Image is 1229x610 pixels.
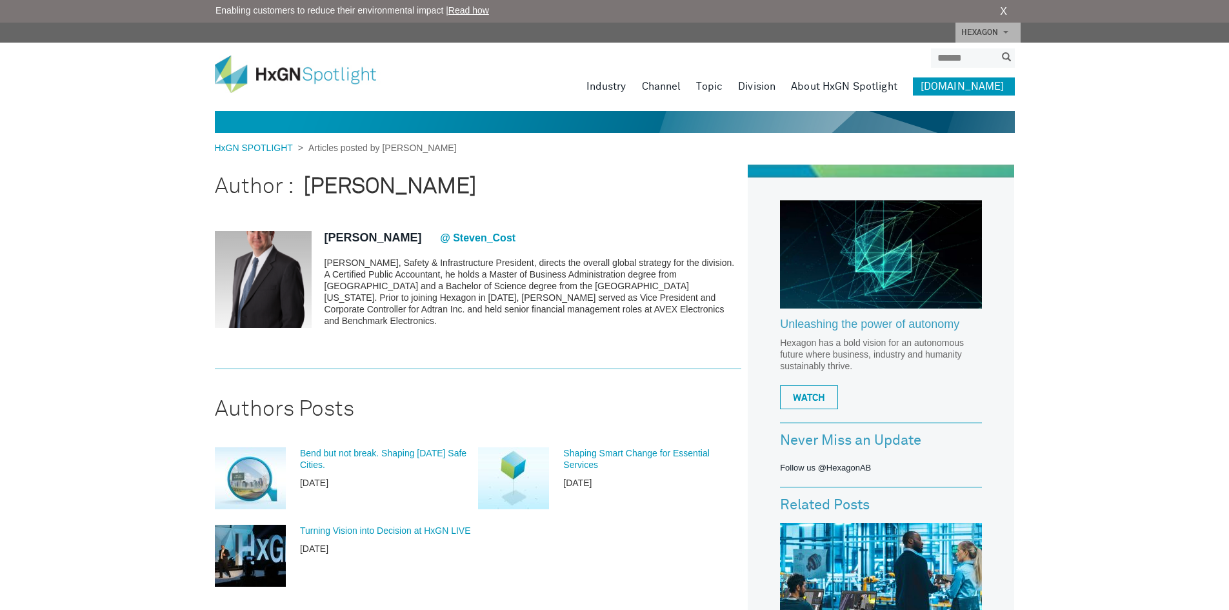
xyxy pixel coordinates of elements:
[215,165,742,208] h1: Author :
[325,257,742,327] p: [PERSON_NAME], Safety & Infrastructure President, directs the overall global strategy for the div...
[448,5,489,15] a: Read how
[780,498,982,513] h3: Related Posts
[738,77,775,96] a: Division
[586,77,626,96] a: Industry
[696,77,723,96] a: Topic
[780,200,982,309] img: Hexagon_CorpVideo_Pod_RR_2.jpg
[780,318,982,338] a: Unleashing the power of autonomy
[642,77,681,96] a: Channel
[791,77,897,96] a: About HxGN Spotlight
[440,233,515,243] a: @ Steven_Cost
[780,385,838,409] a: WATCH
[300,447,471,471] a: Bend but not break. Shaping [DATE] Safe Cities.
[300,525,471,536] a: Turning Vision into Decision at HxGN LIVE
[215,387,742,431] h2: Authors Posts
[563,447,734,471] a: Shaping Smart Change for Essential Services
[215,231,312,328] img: Steven Cost
[303,176,477,198] strong: [PERSON_NAME]
[563,478,592,488] time: [DATE]
[215,56,395,93] img: HxGN Spotlight
[300,478,328,488] time: [DATE]
[780,463,871,473] a: Follow us @HexagonAB
[325,231,422,244] a: [PERSON_NAME]
[215,4,489,17] span: Enabling customers to reduce their environmental impact |
[215,141,457,155] div: >
[303,143,457,153] span: Articles posted by [PERSON_NAME]
[300,544,328,554] time: [DATE]
[215,143,298,153] a: HxGN SPOTLIGHT
[780,337,982,372] p: Hexagon has a bold vision for an autonomous future where business, industry and humanity sustaina...
[780,433,982,449] h3: Never Miss an Update
[1000,4,1007,19] a: X
[955,23,1021,43] a: HEXAGON
[913,77,1015,96] a: [DOMAIN_NAME]
[440,232,515,243] span: @ Steven_Cost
